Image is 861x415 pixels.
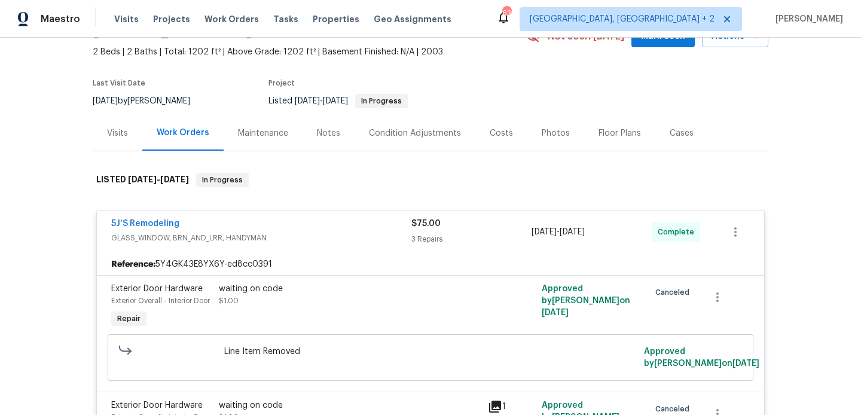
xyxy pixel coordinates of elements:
span: $75.00 [411,219,441,228]
div: waiting on code [219,283,481,295]
span: Canceled [655,286,694,298]
div: 3 Repairs [411,233,532,245]
span: - [128,175,189,184]
span: Projects [153,13,190,25]
span: In Progress [356,97,407,105]
span: Approved by [PERSON_NAME] on [644,347,759,368]
span: Work Orders [204,13,259,25]
div: Visits [107,127,128,139]
div: 1 [488,399,535,414]
span: [DATE] [295,97,320,105]
span: [DATE] [732,359,759,368]
div: Photos [542,127,570,139]
a: 5J’S Remodeling [111,219,179,228]
span: [DATE] [93,97,118,105]
span: [DATE] [532,228,557,236]
span: Line Item Removed [224,346,637,358]
span: Exterior Overall - Interior Door [111,297,210,304]
div: Condition Adjustments [369,127,461,139]
span: Properties [313,13,359,25]
div: Cases [670,127,694,139]
span: [DATE] [542,309,569,317]
span: - [532,226,585,238]
span: [DATE] [560,228,585,236]
div: 5Y4GK43E8YX6Y-ed8cc0391 [97,254,764,275]
span: Complete [658,226,699,238]
span: [DATE] [128,175,157,184]
span: [PERSON_NAME] [771,13,843,25]
span: Last Visit Date [93,80,145,87]
span: Project [268,80,295,87]
span: Canceled [655,403,694,415]
span: Geo Assignments [374,13,451,25]
b: Reference: [111,258,155,270]
h6: LISTED [96,173,189,187]
span: Repair [112,313,145,325]
div: Maintenance [238,127,288,139]
span: Visits [114,13,139,25]
div: Costs [490,127,513,139]
span: Approved by [PERSON_NAME] on [542,285,630,317]
span: Maestro [41,13,80,25]
span: [DATE] [323,97,348,105]
div: Work Orders [157,127,209,139]
span: Exterior Door Hardware [111,285,203,293]
span: - [295,97,348,105]
div: Floor Plans [599,127,641,139]
div: by [PERSON_NAME] [93,94,204,108]
span: In Progress [197,174,248,186]
div: waiting on code [219,399,481,411]
span: Exterior Door Hardware [111,401,203,410]
span: Tasks [273,15,298,23]
div: 62 [502,7,511,19]
div: Notes [317,127,340,139]
span: Listed [268,97,408,105]
span: [DATE] [160,175,189,184]
span: GLASS_WINDOW, BRN_AND_LRR, HANDYMAN [111,232,411,244]
span: $1.00 [219,297,239,304]
span: 2 Beds | 2 Baths | Total: 1202 ft² | Above Grade: 1202 ft² | Basement Finished: N/A | 2003 [93,46,526,58]
div: LISTED [DATE]-[DATE]In Progress [93,161,768,199]
span: [GEOGRAPHIC_DATA], [GEOGRAPHIC_DATA] + 2 [530,13,715,25]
